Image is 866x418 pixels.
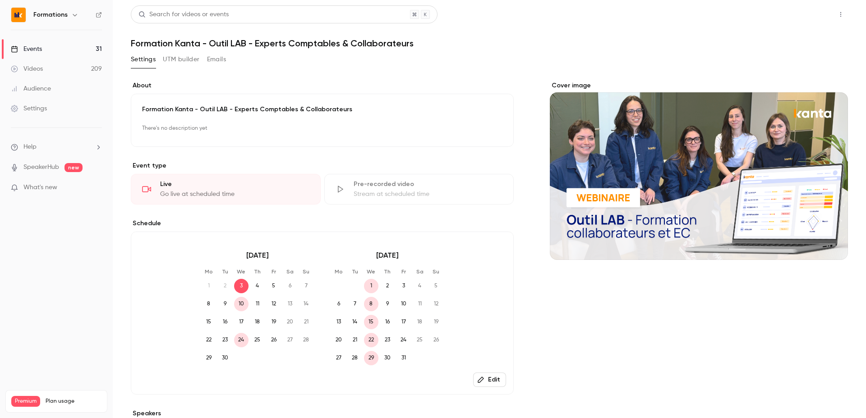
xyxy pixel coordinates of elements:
span: 23 [380,333,395,347]
span: Premium [11,396,40,407]
button: UTM builder [163,52,199,67]
span: 15 [364,315,378,329]
span: 23 [218,333,232,347]
span: 27 [332,351,346,365]
div: Search for videos or events [138,10,229,19]
p: [DATE] [202,250,313,261]
span: 13 [332,315,346,329]
p: Event type [131,161,514,170]
span: Plan usage [46,398,101,405]
span: 25 [413,333,427,347]
span: 19 [267,315,281,329]
span: 3 [234,279,249,293]
span: 11 [413,297,427,311]
section: Cover image [550,81,848,260]
span: 9 [380,297,395,311]
span: 4 [413,279,427,293]
span: What's new [23,183,57,192]
span: 1 [364,279,378,293]
span: new [64,163,83,172]
span: 20 [332,333,346,347]
div: Events [11,45,42,54]
p: Fr [396,268,411,275]
span: 2 [218,279,232,293]
label: About [131,81,514,90]
span: 27 [283,333,297,347]
li: help-dropdown-opener [11,142,102,152]
button: Emails [207,52,226,67]
button: Edit [473,373,506,387]
span: 22 [202,333,216,347]
span: 14 [299,297,313,311]
h1: Formation Kanta - Outil LAB - Experts Comptables & Collaborateurs [131,38,848,49]
p: Mo [202,268,216,275]
span: 15 [202,315,216,329]
span: 8 [364,297,378,311]
span: 12 [267,297,281,311]
span: 28 [299,333,313,347]
span: 19 [429,315,443,329]
span: 8 [202,297,216,311]
div: Videos [11,64,43,73]
span: 26 [267,333,281,347]
span: 7 [348,297,362,311]
span: 4 [250,279,265,293]
span: 9 [218,297,232,311]
span: 17 [234,315,249,329]
span: 13 [283,297,297,311]
span: 18 [413,315,427,329]
span: 16 [380,315,395,329]
p: [DATE] [332,250,443,261]
p: Fr [267,268,281,275]
span: 21 [348,333,362,347]
span: 21 [299,315,313,329]
h6: Formations [33,10,68,19]
span: 12 [429,297,443,311]
span: Help [23,142,37,152]
span: 10 [396,297,411,311]
p: Sa [413,268,427,275]
span: 1 [202,279,216,293]
p: Mo [332,268,346,275]
p: Th [380,268,395,275]
p: Su [299,268,313,275]
img: Formations [11,8,26,22]
p: There's no description yet [142,121,502,136]
span: 5 [267,279,281,293]
div: Go live at scheduled time [160,190,309,199]
p: Th [250,268,265,275]
label: Cover image [550,81,848,90]
p: Sa [283,268,297,275]
span: 20 [283,315,297,329]
span: 7 [299,279,313,293]
p: Schedule [131,219,514,228]
span: 31 [396,351,411,365]
span: 29 [364,351,378,365]
span: 22 [364,333,378,347]
p: Tu [218,268,232,275]
span: 17 [396,315,411,329]
span: 2 [380,279,395,293]
p: Formation Kanta - Outil LAB - Experts Comptables & Collaborateurs [142,105,502,114]
span: 10 [234,297,249,311]
span: 5 [429,279,443,293]
p: We [234,268,249,275]
div: Live [160,180,309,189]
span: 24 [396,333,411,347]
a: SpeakerHub [23,163,59,172]
span: 30 [380,351,395,365]
div: LiveGo live at scheduled time [131,174,321,204]
span: 30 [218,351,232,365]
span: 24 [234,333,249,347]
div: Pre-recorded videoStream at scheduled time [324,174,514,204]
span: 18 [250,315,265,329]
span: 3 [396,279,411,293]
span: 29 [202,351,216,365]
div: Audience [11,84,51,93]
span: 14 [348,315,362,329]
p: We [364,268,378,275]
span: 28 [348,351,362,365]
span: 25 [250,333,265,347]
p: Su [429,268,443,275]
span: 26 [429,333,443,347]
